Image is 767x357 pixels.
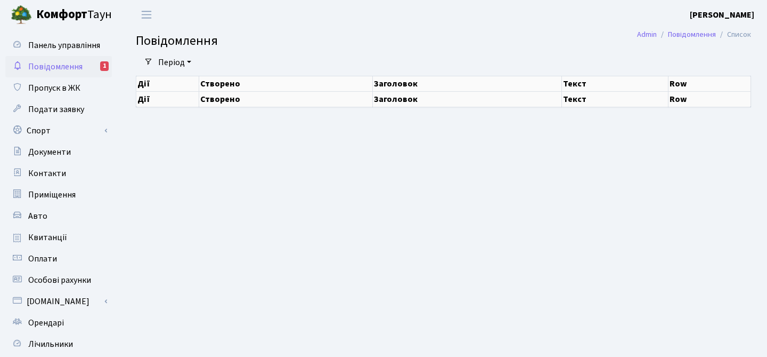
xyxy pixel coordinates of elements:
th: Текст [562,91,668,107]
a: Авто [5,205,112,227]
span: Приміщення [28,189,76,201]
a: Особові рахунки [5,269,112,291]
a: [DOMAIN_NAME] [5,291,112,312]
a: Admin [637,29,657,40]
a: [PERSON_NAME] [690,9,754,21]
span: Пропуск в ЖК [28,82,80,94]
a: Панель управління [5,35,112,56]
th: Створено [199,91,373,107]
span: Контакти [28,168,66,179]
a: Повідомлення [668,29,716,40]
span: Оплати [28,253,57,265]
a: Лічильники [5,334,112,355]
a: Спорт [5,120,112,141]
a: Квитанції [5,227,112,248]
span: Панель управління [28,39,100,51]
span: Повідомлення [136,31,218,50]
div: 1 [100,61,109,71]
th: Row [668,91,751,107]
img: logo.png [11,4,32,26]
a: Контакти [5,163,112,184]
span: Таун [36,6,112,24]
span: Орендарі [28,317,64,329]
th: Створено [199,76,373,91]
th: Заголовок [373,76,562,91]
a: Період [154,53,195,72]
b: Комфорт [36,6,87,23]
span: Авто [28,210,47,222]
th: Дії [136,76,199,91]
a: Подати заявку [5,99,112,120]
a: Орендарі [5,312,112,334]
a: Повідомлення1 [5,56,112,77]
nav: breadcrumb [621,23,767,46]
span: Лічильники [28,338,73,350]
a: Документи [5,141,112,163]
a: Оплати [5,248,112,269]
th: Текст [562,76,668,91]
button: Переключити навігацію [133,6,160,23]
span: Документи [28,146,71,158]
a: Пропуск в ЖК [5,77,112,99]
span: Подати заявку [28,104,84,115]
a: Приміщення [5,184,112,205]
span: Квитанції [28,232,67,243]
li: Список [716,29,751,41]
span: Повідомлення [28,61,83,73]
th: Дії [136,91,199,107]
th: Row [668,76,751,91]
th: Заголовок [373,91,562,107]
span: Особові рахунки [28,274,91,286]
